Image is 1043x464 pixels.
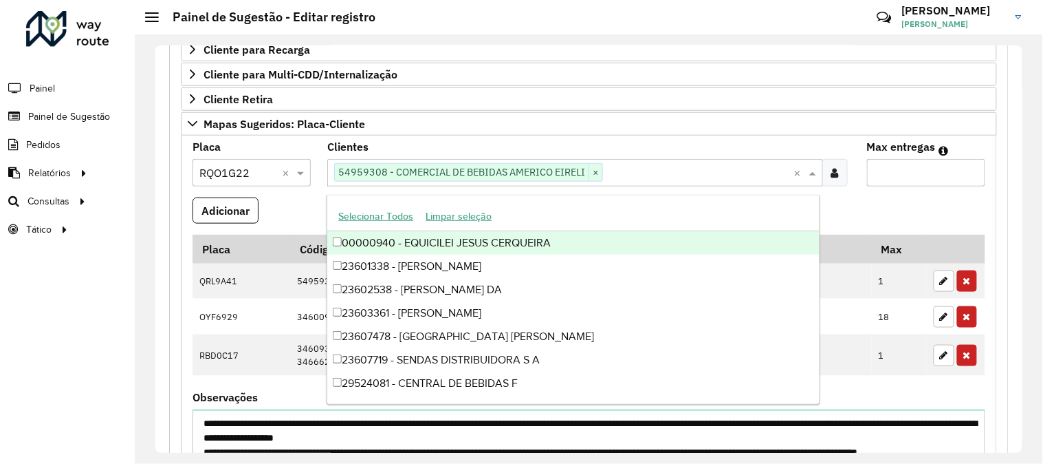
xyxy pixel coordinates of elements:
[290,264,540,299] td: 54959308
[28,194,69,209] span: Consultas
[939,145,949,156] em: Máximo de clientes que serão colocados na mesma rota com os clientes informados
[872,264,927,299] td: 1
[28,166,71,180] span: Relatórios
[589,165,602,181] span: ×
[872,335,927,375] td: 1
[26,222,52,237] span: Tático
[872,299,927,335] td: 18
[327,395,819,419] div: 29524989 - [GEOGRAPHIC_DATA] CAMELO DE OLIV
[327,325,819,348] div: 23607478 - [GEOGRAPHIC_DATA] [PERSON_NAME]
[902,4,1005,17] h3: [PERSON_NAME]
[290,335,540,375] td: 34609382 34666275
[193,138,221,155] label: Placa
[335,164,589,180] span: 54959308 - COMERCIAL DE BEBIDAS AMERICO EIRELI
[193,389,258,405] label: Observações
[159,10,375,25] h2: Painel de Sugestão - Editar registro
[290,235,540,264] th: Código Cliente
[30,81,55,96] span: Painel
[204,69,397,80] span: Cliente para Multi-CDD/Internalização
[327,348,819,372] div: 23607719 - SENDAS DISTRIBUIDORA S A
[290,299,540,335] td: 34600914
[181,63,997,86] a: Cliente para Multi-CDD/Internalização
[193,335,290,375] td: RBD0C17
[327,195,820,405] ng-dropdown-panel: Options list
[327,255,819,278] div: 23601338 - [PERSON_NAME]
[181,112,997,136] a: Mapas Sugeridos: Placa-Cliente
[204,118,365,129] span: Mapas Sugeridos: Placa-Cliente
[327,302,819,325] div: 23603361 - [PERSON_NAME]
[193,198,259,224] button: Adicionar
[204,94,273,105] span: Cliente Retira
[872,235,927,264] th: Max
[181,87,997,111] a: Cliente Retira
[332,206,419,227] button: Selecionar Todos
[193,299,290,335] td: OYF6929
[28,109,110,124] span: Painel de Sugestão
[26,138,61,152] span: Pedidos
[327,278,819,302] div: 23602538 - [PERSON_NAME] DA
[327,231,819,255] div: 00000940 - EQUICILEI JESUS CERQUEIRA
[282,165,294,181] span: Clear all
[419,206,498,227] button: Limpar seleção
[327,372,819,395] div: 29524081 - CENTRAL DE BEBIDAS F
[902,18,1005,30] span: [PERSON_NAME]
[193,264,290,299] td: QRL9A41
[193,235,290,264] th: Placa
[204,44,310,55] span: Cliente para Recarga
[181,38,997,61] a: Cliente para Recarga
[327,138,369,155] label: Clientes
[869,3,899,32] a: Contato Rápido
[867,138,936,155] label: Max entregas
[794,165,806,181] span: Clear all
